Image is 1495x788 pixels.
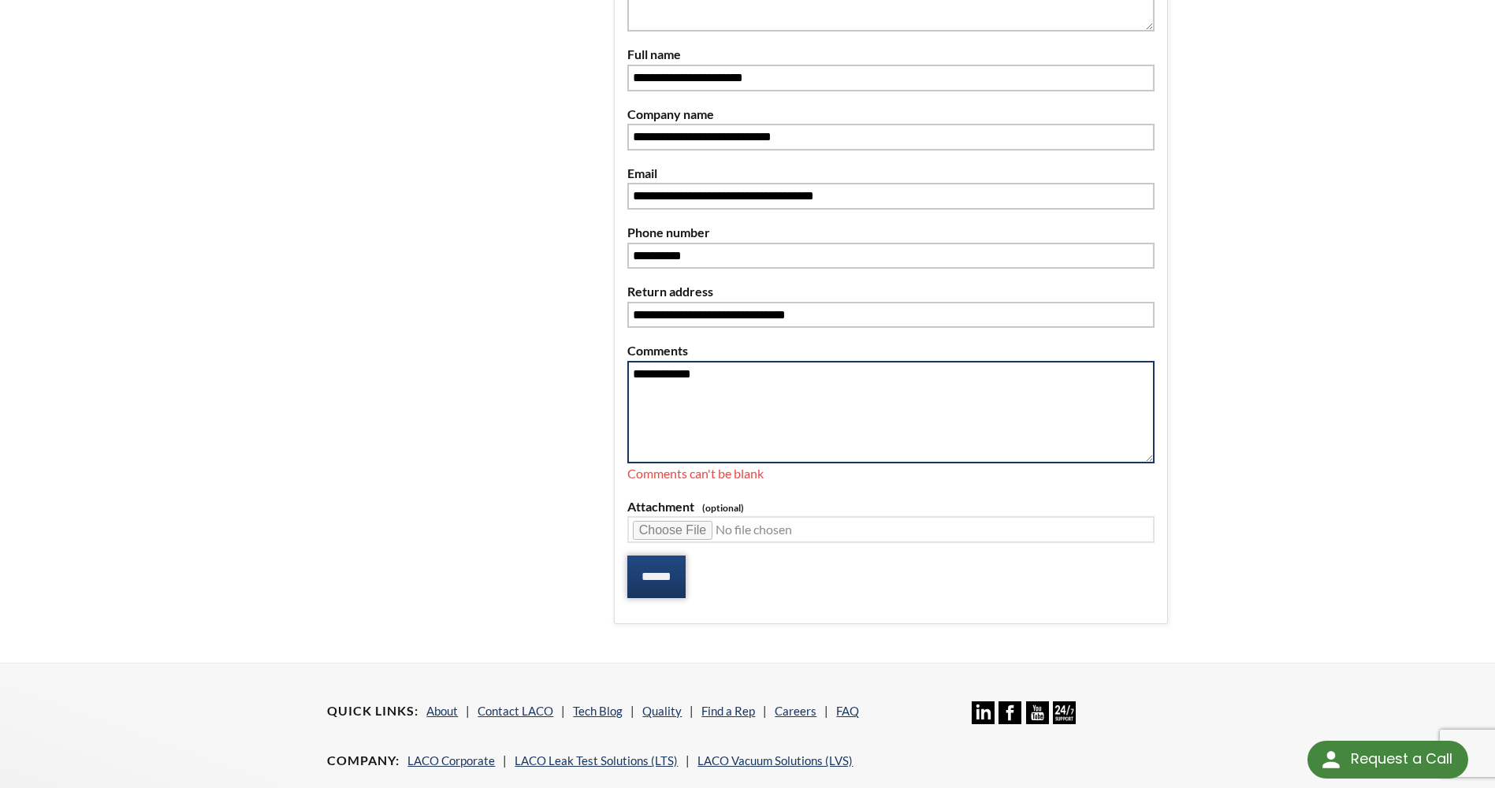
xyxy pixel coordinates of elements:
[327,703,418,719] h4: Quick Links
[1318,747,1344,772] img: round button
[775,704,816,718] a: Careers
[701,704,755,718] a: Find a Rep
[697,753,853,768] a: LACO Vacuum Solutions (LVS)
[573,704,623,718] a: Tech Blog
[642,704,682,718] a: Quality
[478,704,553,718] a: Contact LACO
[627,44,1155,65] label: Full name
[627,163,1155,184] label: Email
[627,466,764,481] span: Comments can't be blank
[836,704,859,718] a: FAQ
[1351,741,1452,777] div: Request a Call
[627,104,1155,125] label: Company name
[627,340,1155,361] label: Comments
[1053,701,1076,724] img: 24/7 Support Icon
[627,496,1155,517] label: Attachment
[327,753,400,769] h4: Company
[627,281,1155,302] label: Return address
[426,704,458,718] a: About
[515,753,678,768] a: LACO Leak Test Solutions (LTS)
[1307,741,1468,779] div: Request a Call
[1053,712,1076,727] a: 24/7 Support
[407,753,495,768] a: LACO Corporate
[627,222,1155,243] label: Phone number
